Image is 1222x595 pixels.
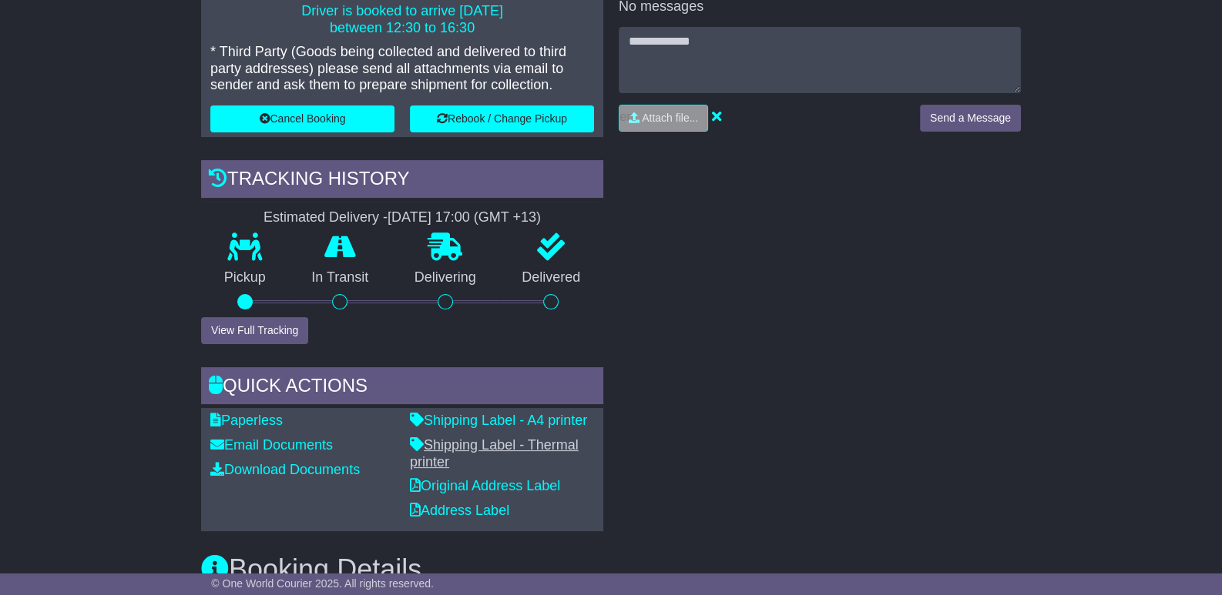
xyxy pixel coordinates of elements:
a: Original Address Label [410,478,560,493]
p: Delivering [391,269,499,286]
button: Rebook / Change Pickup [410,105,594,132]
p: Pickup [201,269,289,286]
a: Shipping Label - Thermal printer [410,437,579,470]
a: Address Label [410,503,509,518]
div: [DATE] 17:00 (GMT +13) [388,209,541,226]
p: Delivered [499,269,604,286]
a: Shipping Label - A4 printer [410,413,587,428]
div: Quick Actions [201,367,603,409]
p: In Transit [289,269,392,286]
a: Paperless [210,413,283,428]
button: Cancel Booking [210,105,394,132]
p: Driver is booked to arrive [DATE] between 12:30 to 16:30 [210,3,594,36]
h3: Booking Details [201,554,1021,585]
button: Send a Message [920,105,1021,132]
div: Tracking history [201,160,603,202]
a: Email Documents [210,437,333,453]
button: View Full Tracking [201,317,308,344]
div: Estimated Delivery - [201,209,603,226]
a: Download Documents [210,462,360,477]
span: © One World Courier 2025. All rights reserved. [211,577,434,590]
p: * Third Party (Goods being collected and delivered to third party addresses) please send all atta... [210,44,594,94]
